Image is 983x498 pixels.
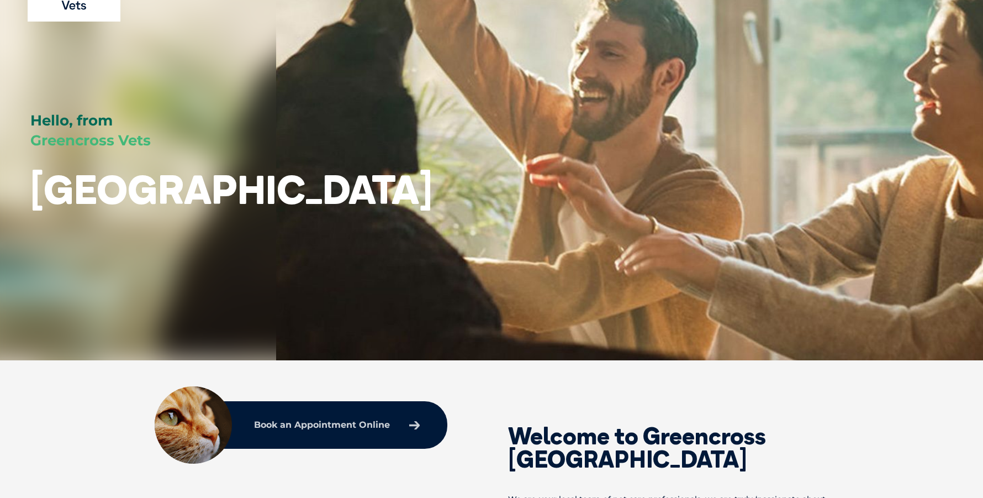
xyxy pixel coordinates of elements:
a: Book an Appointment Online [249,415,425,435]
p: Book an Appointment Online [254,421,390,429]
h1: [GEOGRAPHIC_DATA] [30,167,432,211]
span: Greencross Vets [30,132,151,149]
h2: Welcome to Greencross [GEOGRAPHIC_DATA] [508,424,826,471]
span: Hello, from [30,112,113,129]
